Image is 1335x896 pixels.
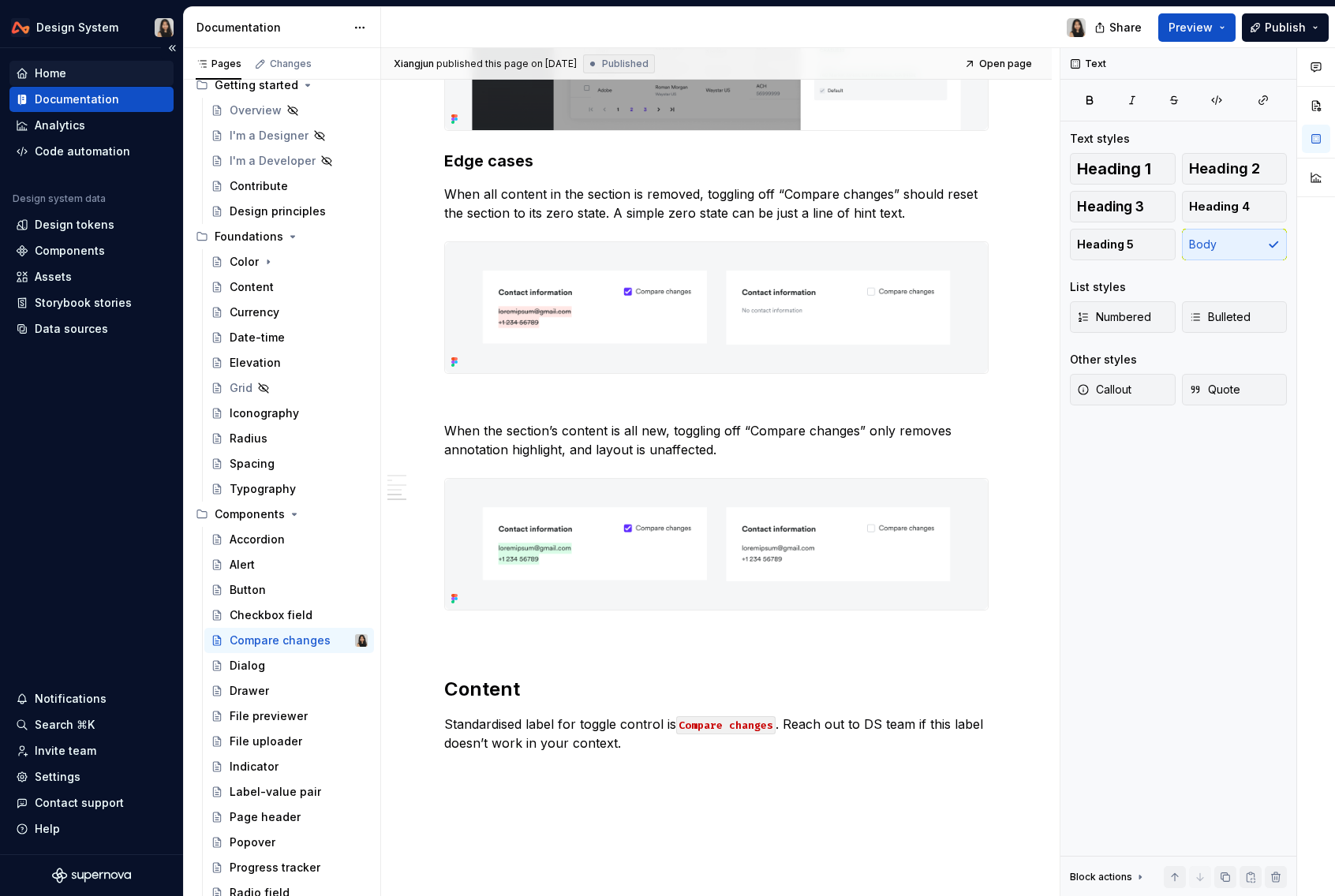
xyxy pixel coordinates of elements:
img: 0733df7c-e17f-4421-95a9-ced236ef1ff0.png [11,18,30,37]
a: Content [204,274,374,300]
a: Data sources [9,316,174,342]
span: Heading 4 [1189,199,1250,215]
div: Storybook stories [35,295,132,311]
a: Compare changesXiangjun [204,628,374,653]
div: published this page on [DATE] [436,58,577,70]
span: Heading 3 [1077,199,1144,215]
div: Block actions [1070,871,1132,883]
div: Radius [230,431,267,446]
div: Pages [196,58,241,70]
div: Typography [230,481,296,497]
button: Search ⌘K [9,712,174,737]
span: Quote [1189,382,1240,398]
div: Contact support [35,795,124,811]
a: Analytics [9,113,174,138]
div: Dialog [230,658,265,674]
a: Label-value pair [204,779,374,805]
div: List styles [1070,279,1126,295]
img: Xiangjun [155,18,174,37]
span: Preview [1169,20,1213,35]
a: Popover [204,830,374,855]
code: Compare changes [676,716,776,734]
a: Design principles [204,199,374,224]
div: Checkbox field [230,607,312,623]
div: Design principles [230,203,326,219]
span: Published [602,58,649,70]
span: Bulleted [1189,309,1251,325]
span: Heading 2 [1189,161,1260,177]
div: Accordion [230,532,285,547]
div: Home [35,65,66,81]
svg: Supernova Logo [52,868,131,883]
button: Heading 3 [1070,191,1176,222]
div: Design System [36,20,118,35]
a: Date-time [204,325,374,350]
div: Button [230,582,266,598]
p: When the section’s content is all new, toggling off “Compare changes” only removes annotation hig... [444,421,989,459]
a: File previewer [204,704,374,729]
div: Notifications [35,691,107,707]
div: Code automation [35,144,130,159]
h2: Content [444,677,989,702]
a: I'm a Developer [204,148,374,174]
div: Getting started [215,77,298,93]
a: Accordion [204,527,374,552]
h3: Edge cases [444,150,989,172]
button: Contact support [9,790,174,816]
a: Page header [204,805,374,830]
div: Assets [35,269,72,285]
div: Indicator [230,759,279,775]
div: Date-time [230,330,285,345]
button: Quote [1182,374,1288,405]
a: Design tokens [9,212,174,237]
div: Label-value pair [230,784,321,800]
a: Settings [9,764,174,790]
button: Heading 2 [1182,153,1288,185]
div: Drawer [230,683,269,699]
a: I'm a Designer [204,123,374,148]
a: Typography [204,476,374,502]
div: Help [35,821,60,837]
div: Documentation [35,91,119,107]
div: Content [230,279,274,295]
a: File uploader [204,729,374,754]
a: Alert [204,552,374,577]
div: Analytics [35,118,85,133]
button: Share [1086,13,1152,42]
div: Getting started [189,73,374,98]
button: Callout [1070,374,1176,405]
div: Design system data [13,192,106,205]
a: Checkbox field [204,603,374,628]
a: Iconography [204,401,374,426]
a: Radius [204,426,374,451]
button: Help [9,816,174,842]
a: Code automation [9,139,174,164]
div: Invite team [35,743,96,759]
div: Grid [230,380,252,396]
div: File uploader [230,734,302,749]
a: Contribute [204,174,374,199]
a: Color [204,249,374,274]
a: Invite team [9,738,174,763]
div: Iconography [230,405,299,421]
button: Heading 4 [1182,191,1288,222]
a: Assets [9,264,174,289]
a: Home [9,61,174,86]
div: Search ⌘K [35,717,95,733]
p: When all content in the section is removed, toggling off “Compare changes” should reset the secti... [444,185,989,222]
p: Standardised label for toggle control is . Reach out to DS team if this label doesn’t work in you... [444,715,989,752]
div: Components [215,506,285,522]
span: Publish [1265,20,1306,35]
div: Overview [230,103,282,118]
div: Progress tracker [230,860,320,875]
a: Indicator [204,754,374,779]
div: Contribute [230,178,288,194]
div: Documentation [196,20,346,35]
div: Compare changes [230,633,331,648]
img: Xiangjun [1067,18,1086,37]
a: Storybook stories [9,290,174,315]
div: Color [230,254,259,270]
div: Block actions [1070,866,1146,888]
div: I'm a Designer [230,128,309,144]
